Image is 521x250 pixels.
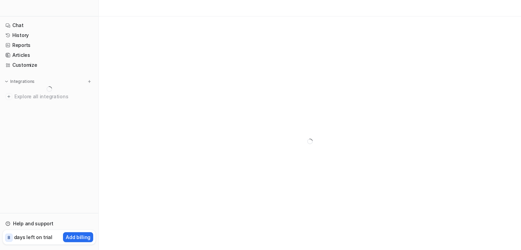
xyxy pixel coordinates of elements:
a: Chat [3,21,96,30]
button: Integrations [3,78,37,85]
a: Help and support [3,219,96,228]
p: 8 [8,235,10,241]
a: Customize [3,60,96,70]
span: Explore all integrations [14,91,93,102]
button: Add billing [63,232,93,242]
p: days left on trial [14,234,52,241]
img: expand menu [4,79,9,84]
p: Add billing [66,234,90,241]
a: Articles [3,50,96,60]
p: Integrations [10,79,35,84]
a: Explore all integrations [3,92,96,101]
img: menu_add.svg [87,79,92,84]
a: Reports [3,40,96,50]
img: explore all integrations [5,93,12,100]
a: History [3,30,96,40]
